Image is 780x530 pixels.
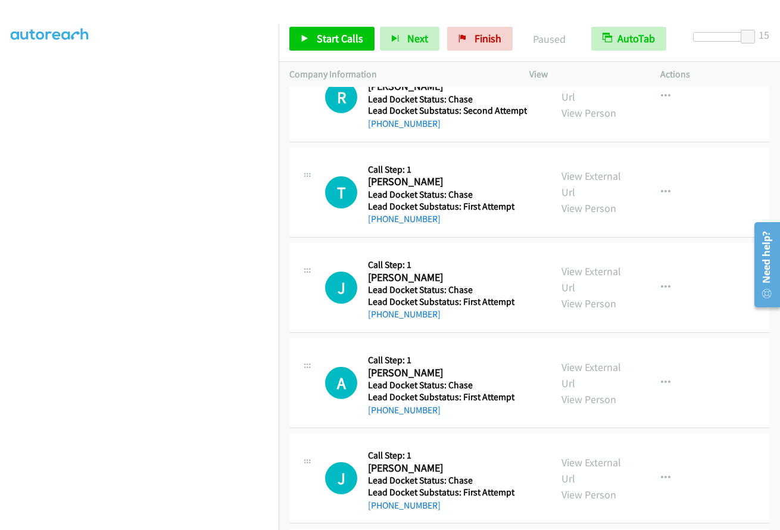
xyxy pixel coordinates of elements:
a: [PHONE_NUMBER] [368,500,441,511]
h1: R [325,81,357,113]
h2: [PERSON_NAME] [368,175,523,189]
p: Actions [660,67,770,82]
h2: [PERSON_NAME] ' [368,80,523,93]
h1: J [325,272,357,304]
h5: Lead Docket Status: Chase [368,93,527,105]
a: Start Calls [289,27,375,51]
a: View External Url [561,264,621,294]
a: [PHONE_NUMBER] [368,213,441,225]
a: View Person [561,297,616,310]
h1: T [325,176,357,208]
div: 15 [759,27,769,43]
a: View Person [561,392,616,406]
span: Next [407,32,428,45]
h1: A [325,367,357,399]
span: Start Calls [317,32,363,45]
h5: Lead Docket Substatus: First Attempt [368,391,523,403]
h5: Call Step: 1 [368,259,523,271]
iframe: Resource Center [745,217,780,312]
h1: J [325,462,357,494]
a: [PHONE_NUMBER] [368,308,441,320]
a: [PHONE_NUMBER] [368,404,441,416]
button: AutoTab [591,27,666,51]
button: Next [380,27,439,51]
p: Company Information [289,67,508,82]
a: View Person [561,488,616,501]
a: [PHONE_NUMBER] [368,118,441,129]
h2: [PERSON_NAME] [368,271,523,285]
h5: Lead Docket Substatus: Second Attempt [368,105,527,117]
a: View Person [561,201,616,215]
a: View External Url [561,169,621,199]
h5: Lead Docket Status: Chase [368,284,523,296]
h5: Call Step: 1 [368,354,523,366]
p: View [529,67,639,82]
h5: Call Step: 1 [368,164,523,176]
p: Paused [529,31,570,47]
h5: Lead Docket Substatus: First Attempt [368,296,523,308]
a: Finish [447,27,513,51]
span: Finish [475,32,501,45]
h5: Lead Docket Substatus: First Attempt [368,487,523,498]
h5: Lead Docket Status: Chase [368,189,523,201]
h5: Lead Docket Substatus: First Attempt [368,201,523,213]
h2: [PERSON_NAME] [368,366,523,380]
a: View External Url [561,360,621,390]
h5: Lead Docket Status: Chase [368,475,523,487]
h5: Lead Docket Status: Chase [368,379,523,391]
a: View Person [561,106,616,120]
a: View External Url [561,456,621,485]
h2: [PERSON_NAME] [368,462,523,475]
h5: Call Step: 1 [368,450,523,462]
